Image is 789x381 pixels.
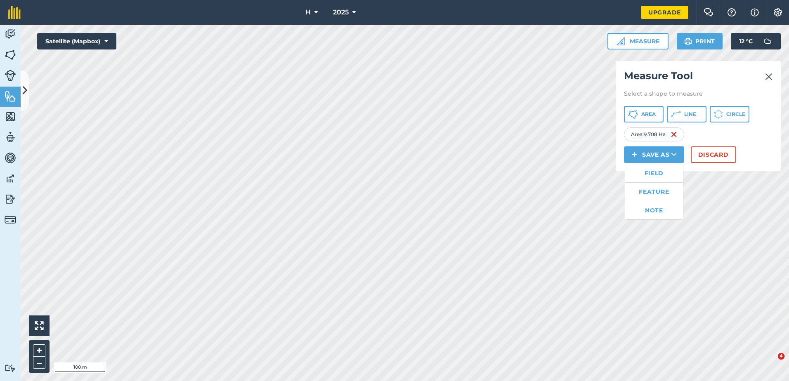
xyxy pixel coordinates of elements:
[624,69,772,86] h2: Measure Tool
[5,131,16,143] img: svg+xml;base64,PD94bWwgdmVyc2lvbj0iMS4wIiBlbmNvZGluZz0idXRmLTgiPz4KPCEtLSBHZW5lcmF0b3I6IEFkb2JlIE...
[759,33,776,49] img: svg+xml;base64,PD94bWwgdmVyc2lvbj0iMS4wIiBlbmNvZGluZz0idXRmLTgiPz4KPCEtLSBHZW5lcmF0b3I6IEFkb2JlIE...
[684,36,692,46] img: svg+xml;base64,PHN2ZyB4bWxucz0iaHR0cDovL3d3dy53My5vcmcvMjAwMC9zdmciIHdpZHRoPSIxOSIgaGVpZ2h0PSIyNC...
[727,8,737,16] img: A question mark icon
[5,364,16,372] img: svg+xml;base64,PD94bWwgdmVyc2lvbj0iMS4wIiBlbmNvZGluZz0idXRmLTgiPz4KPCEtLSBHZW5lcmF0b3I6IEFkb2JlIE...
[739,33,753,49] span: 12 ° C
[5,152,16,164] img: svg+xml;base64,PD94bWwgdmVyc2lvbj0iMS4wIiBlbmNvZGluZz0idXRmLTgiPz4KPCEtLSBHZW5lcmF0b3I6IEFkb2JlIE...
[671,129,677,139] img: svg+xml;base64,PHN2ZyB4bWxucz0iaHR0cDovL3d3dy53My5vcmcvMjAwMC9zdmciIHdpZHRoPSIxNiIgaGVpZ2h0PSIyNC...
[5,28,16,40] img: svg+xml;base64,PD94bWwgdmVyc2lvbj0iMS4wIiBlbmNvZGluZz0idXRmLTgiPz4KPCEtLSBHZW5lcmF0b3I6IEFkb2JlIE...
[624,146,684,163] button: Save as FieldFeatureNote
[751,7,759,17] img: svg+xml;base64,PHN2ZyB4bWxucz0iaHR0cDovL3d3dy53My5vcmcvMjAwMC9zdmciIHdpZHRoPSIxNyIgaGVpZ2h0PSIxNy...
[691,146,736,163] button: Discard
[624,127,684,141] div: Area : 9.708 Ha
[761,353,781,373] iframe: Intercom live chat
[5,214,16,226] img: svg+xml;base64,PD94bWwgdmVyc2lvbj0iMS4wIiBlbmNvZGluZz0idXRmLTgiPz4KPCEtLSBHZW5lcmF0b3I6IEFkb2JlIE...
[305,7,311,17] span: H
[677,33,723,49] button: Print
[704,8,713,16] img: Two speech bubbles overlapping with the left bubble in the forefront
[8,6,21,19] img: fieldmargin Logo
[37,33,116,49] button: Satellite (Mapbox)
[5,193,16,205] img: svg+xml;base64,PD94bWwgdmVyc2lvbj0iMS4wIiBlbmNvZGluZz0idXRmLTgiPz4KPCEtLSBHZW5lcmF0b3I6IEFkb2JlIE...
[5,172,16,185] img: svg+xml;base64,PD94bWwgdmVyc2lvbj0iMS4wIiBlbmNvZGluZz0idXRmLTgiPz4KPCEtLSBHZW5lcmF0b3I6IEFkb2JlIE...
[5,111,16,123] img: svg+xml;base64,PHN2ZyB4bWxucz0iaHR0cDovL3d3dy53My5vcmcvMjAwMC9zdmciIHdpZHRoPSI1NiIgaGVpZ2h0PSI2MC...
[35,321,44,330] img: Four arrows, one pointing top left, one top right, one bottom right and the last bottom left
[631,150,637,160] img: svg+xml;base64,PHN2ZyB4bWxucz0iaHR0cDovL3d3dy53My5vcmcvMjAwMC9zdmciIHdpZHRoPSIxNCIgaGVpZ2h0PSIyNC...
[333,7,349,17] span: 2025
[5,90,16,102] img: svg+xml;base64,PHN2ZyB4bWxucz0iaHR0cDovL3d3dy53My5vcmcvMjAwMC9zdmciIHdpZHRoPSI1NiIgaGVpZ2h0PSI2MC...
[625,183,683,201] a: Feature
[5,70,16,81] img: svg+xml;base64,PD94bWwgdmVyc2lvbj0iMS4wIiBlbmNvZGluZz0idXRmLTgiPz4KPCEtLSBHZW5lcmF0b3I6IEFkb2JlIE...
[641,111,656,118] span: Area
[617,37,625,45] img: Ruler icon
[607,33,669,49] button: Measure
[778,353,784,360] span: 4
[33,357,45,369] button: –
[624,89,772,98] p: Select a shape to measure
[5,49,16,61] img: svg+xml;base64,PHN2ZyB4bWxucz0iaHR0cDovL3d3dy53My5vcmcvMjAwMC9zdmciIHdpZHRoPSI1NiIgaGVpZ2h0PSI2MC...
[625,201,683,219] a: Note
[624,106,664,122] button: Area
[684,111,696,118] span: Line
[625,164,683,182] a: Field
[667,106,706,122] button: Line
[765,72,772,82] img: svg+xml;base64,PHN2ZyB4bWxucz0iaHR0cDovL3d3dy53My5vcmcvMjAwMC9zdmciIHdpZHRoPSIyMiIgaGVpZ2h0PSIzMC...
[33,344,45,357] button: +
[710,106,749,122] button: Circle
[641,6,688,19] a: Upgrade
[731,33,781,49] button: 12 °C
[726,111,745,118] span: Circle
[773,8,783,16] img: A cog icon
